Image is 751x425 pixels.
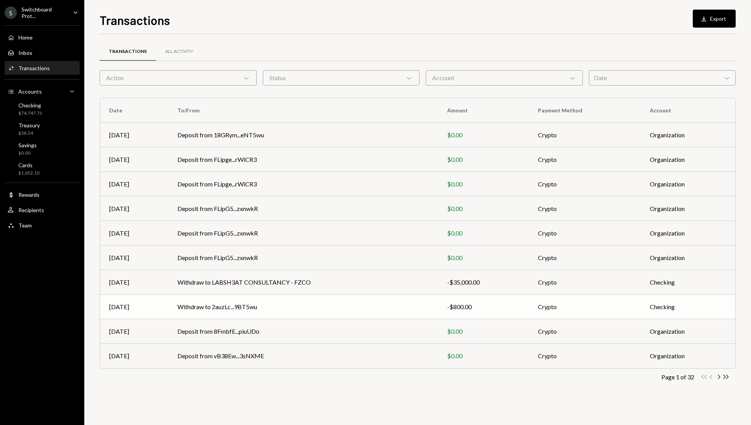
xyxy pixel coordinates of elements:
div: Status [263,70,420,86]
td: Crypto [529,295,641,319]
button: Export [693,10,736,28]
td: Organization [641,221,735,245]
div: Treasury [18,122,40,128]
a: All Activity [156,42,202,61]
td: Deposit from FLipge...rWiCR3 [168,172,438,196]
div: [DATE] [109,351,159,361]
td: Deposit from vB38Ew...3sNXME [168,344,438,368]
div: $0.00 [447,155,520,164]
td: Crypto [529,196,641,221]
div: Rewards [18,191,39,198]
a: Accounts [5,84,80,98]
td: Organization [641,319,735,344]
div: Team [18,222,32,229]
td: Withdraw to LABSH3AT CONSULTANCY - FZCO [168,270,438,295]
th: Account [641,98,735,123]
div: [DATE] [109,204,159,213]
td: Deposit from 8FmbfE...piuUDo [168,319,438,344]
div: Savings [18,142,37,148]
div: $0.00 [447,253,520,262]
div: [DATE] [109,327,159,336]
div: [DATE] [109,278,159,287]
a: Cards$1,652.10 [5,160,80,178]
div: Checking [18,102,42,109]
td: Crypto [529,147,641,172]
th: Payment Method [529,98,641,123]
div: Home [18,34,33,41]
div: Transactions [109,48,147,55]
td: Crypto [529,172,641,196]
td: Deposit from FLipG5...zxnwkR [168,245,438,270]
td: Crypto [529,344,641,368]
div: $74,747.73 [18,110,42,117]
td: Crypto [529,221,641,245]
div: Switchboard Prot... [21,6,67,19]
td: Organization [641,196,735,221]
th: Date [100,98,168,123]
div: -$800.00 [447,302,520,311]
div: [DATE] [109,180,159,189]
a: Team [5,218,80,232]
td: Deposit from FLipG5...zxnwkR [168,221,438,245]
div: $38.24 [18,130,40,137]
div: Account [426,70,583,86]
div: $0.00 [447,180,520,189]
td: Organization [641,123,735,147]
a: Rewards [5,188,80,201]
div: [DATE] [109,302,159,311]
td: Deposit from FLipge...rWiCR3 [168,147,438,172]
td: Organization [641,245,735,270]
td: Organization [641,172,735,196]
div: S [5,7,17,19]
a: Recipients [5,203,80,217]
div: Inbox [18,49,32,56]
a: Home [5,30,80,44]
div: Date [589,70,736,86]
td: Deposit from 18GRym...eNT5wu [168,123,438,147]
div: Transactions [18,65,50,71]
td: Deposit from FLipG5...zxnwkR [168,196,438,221]
div: $0.00 [447,204,520,213]
td: Organization [641,344,735,368]
div: $0.00 [447,130,520,140]
div: [DATE] [109,130,159,140]
div: Recipients [18,207,44,213]
h1: Transactions [100,12,170,28]
a: Inbox [5,46,80,59]
td: Crypto [529,123,641,147]
div: $0.00 [447,327,520,336]
td: Checking [641,270,735,295]
th: Amount [438,98,529,123]
td: Withdraw to 2auzLc...9BT5wu [168,295,438,319]
div: [DATE] [109,155,159,164]
div: [DATE] [109,229,159,238]
a: Treasury$38.24 [5,120,80,138]
div: $0.00 [18,150,37,156]
div: $0.00 [447,229,520,238]
th: To/From [168,98,438,123]
a: Transactions [100,42,156,61]
div: Cards [18,162,39,168]
div: Page 1 of 32 [661,373,694,381]
td: Crypto [529,245,641,270]
div: $1,652.10 [18,170,39,176]
div: All Activity [165,48,193,55]
td: Organization [641,147,735,172]
td: Checking [641,295,735,319]
td: Crypto [529,270,641,295]
div: -$35,000.00 [447,278,520,287]
div: $0.00 [447,351,520,361]
a: Transactions [5,61,80,75]
div: Accounts [18,88,42,95]
a: Checking$74,747.73 [5,100,80,118]
div: [DATE] [109,253,159,262]
div: Action [100,70,257,86]
a: Savings$0.00 [5,140,80,158]
td: Crypto [529,319,641,344]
